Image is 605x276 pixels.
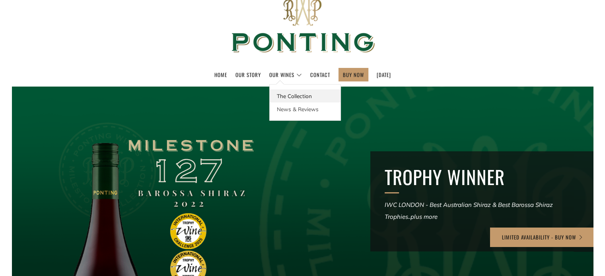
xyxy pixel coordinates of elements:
[310,68,330,81] a: Contact
[490,228,595,247] a: LIMITED AVAILABILITY - BUY NOW
[385,201,553,220] em: IWC LONDON - Best Australian Shiraz & Best Barossa Shiraz Trophies..plus more
[235,68,261,81] a: Our Story
[343,68,364,81] a: BUY NOW
[214,68,227,81] a: Home
[269,68,302,81] a: Our Wines
[385,166,579,189] h2: TROPHY WINNER
[377,68,391,81] a: [DATE]
[270,102,340,116] a: News & Reviews
[270,89,340,102] a: The Collection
